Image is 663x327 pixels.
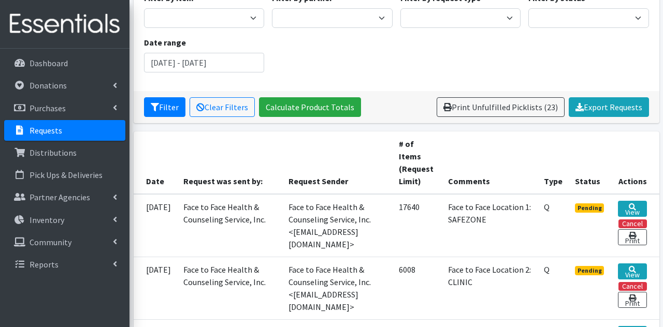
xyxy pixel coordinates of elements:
[282,257,393,319] td: Face to Face Health & Counseling Service, Inc. <[EMAIL_ADDRESS][DOMAIN_NAME]>
[4,120,125,141] a: Requests
[442,131,538,194] th: Comments
[282,194,393,257] td: Face to Face Health & Counseling Service, Inc. <[EMAIL_ADDRESS][DOMAIN_NAME]>
[282,131,393,194] th: Request Sender
[134,257,177,319] td: [DATE]
[618,229,646,245] a: Print
[177,131,282,194] th: Request was sent by:
[144,36,186,49] label: Date range
[393,131,442,194] th: # of Items (Request Limit)
[4,165,125,185] a: Pick Ups & Deliveries
[30,237,71,247] p: Community
[30,103,66,113] p: Purchases
[144,97,185,117] button: Filter
[259,97,361,117] a: Calculate Product Totals
[442,257,538,319] td: Face to Face Location 2: CLINIC
[4,75,125,96] a: Donations
[569,97,649,117] a: Export Requests
[4,254,125,275] a: Reports
[544,202,550,212] abbr: Quantity
[4,232,125,252] a: Community
[30,58,68,68] p: Dashboard
[134,131,177,194] th: Date
[575,266,604,275] span: Pending
[618,292,646,308] a: Print
[177,257,282,319] td: Face to Face Health & Counseling Service, Inc.
[30,170,103,180] p: Pick Ups & Deliveries
[4,210,125,230] a: Inventory
[30,125,62,136] p: Requests
[618,282,647,291] button: Cancel
[618,263,646,279] a: View
[30,147,77,158] p: Distributions
[437,97,565,117] a: Print Unfulfilled Picklists (23)
[144,53,265,72] input: January 1, 2011 - December 31, 2011
[618,201,646,217] a: View
[4,53,125,73] a: Dashboard
[393,257,442,319] td: 6008
[134,194,177,257] td: [DATE]
[4,142,125,163] a: Distributions
[177,194,282,257] td: Face to Face Health & Counseling Service, Inc.
[442,194,538,257] td: Face to Face Location 1: SAFEZONE
[575,203,604,213] span: Pending
[4,98,125,118] a: Purchases
[30,80,67,91] p: Donations
[30,192,90,202] p: Partner Agencies
[393,194,442,257] td: 17640
[4,7,125,41] img: HumanEssentials
[30,215,64,225] p: Inventory
[618,219,647,228] button: Cancel
[612,131,659,194] th: Actions
[538,131,569,194] th: Type
[190,97,255,117] a: Clear Filters
[544,264,550,275] abbr: Quantity
[569,131,612,194] th: Status
[4,187,125,207] a: Partner Agencies
[30,259,59,270] p: Reports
